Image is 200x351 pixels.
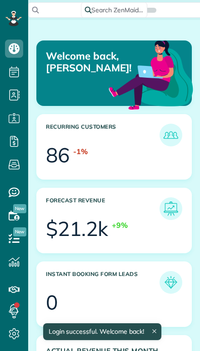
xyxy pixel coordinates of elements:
h3: Forecast Revenue [46,197,160,220]
div: -1% [73,146,88,157]
img: icon_recurring_customers-cf858462ba22bcd05b5a5880d41d6543d210077de5bb9ebc9590e49fd87d84ed.png [162,126,180,144]
span: New [13,204,26,213]
img: icon_forecast_revenue-8c13a41c7ed35a8dcfafea3cbb826a0462acb37728057bba2d056411b612bbbe.png [162,200,180,218]
span: New [13,227,26,236]
h3: Instant Booking Form Leads [46,271,160,294]
h3: Recurring Customers [46,124,160,146]
div: Login successful. Welcome back! [43,323,161,340]
div: 0 [46,292,58,312]
p: Welcome back, [PERSON_NAME]! [46,50,141,74]
div: $21.2k [46,219,108,239]
div: +9% [112,220,128,231]
div: 86 [46,145,70,165]
img: dashboard_welcome-42a62b7d889689a78055ac9021e634bf52bae3f8056760290aed330b23ab8690.png [107,30,195,118]
img: icon_form_leads-04211a6a04a5b2264e4ee56bc0799ec3eb69b7e499cbb523a139df1d13a81ae0.png [162,273,180,291]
